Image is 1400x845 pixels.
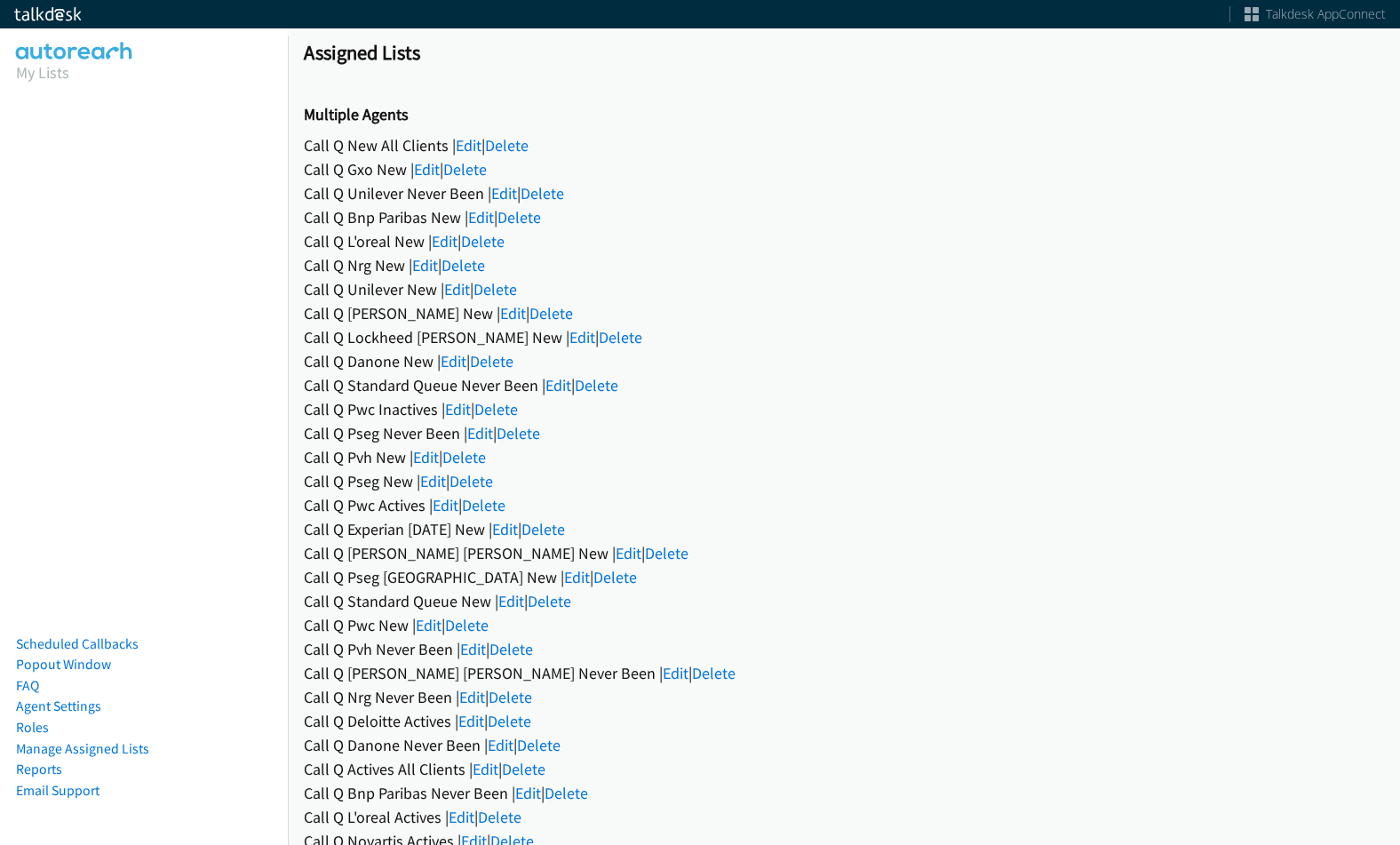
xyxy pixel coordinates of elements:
a: Delete [478,807,521,827]
div: Call Q Danone New | | [304,349,1384,373]
a: Delete [521,183,564,203]
a: Delete [461,231,505,251]
a: Edit [458,711,484,731]
a: Edit [460,639,486,659]
a: Edit [432,231,457,251]
div: Call Q Pwc New | | [304,613,1384,637]
a: My Lists [16,62,69,83]
a: Edit [515,783,541,803]
a: Edit [449,807,474,827]
a: Delete [497,207,541,227]
a: Edit [420,471,446,491]
a: Delete [442,447,486,467]
a: Edit [459,687,485,707]
a: Edit [616,543,641,563]
a: Delete [470,351,513,371]
div: Call Q Pvh Never Been | | [304,637,1384,661]
a: Edit [491,183,517,203]
div: Call Q L'oreal New | | [304,229,1384,253]
div: Call Q Actives All Clients | | [304,757,1384,781]
div: Call Q Experian [DATE] New | | [304,517,1384,541]
div: Call Q Nrg New | | [304,253,1384,277]
a: Popout Window [16,656,111,673]
a: Delete [441,255,485,275]
a: Edit [433,495,458,515]
a: FAQ [16,677,39,694]
a: Delete [593,567,637,587]
a: Delete [473,279,517,299]
div: Call Q Standard Queue New | | [304,589,1384,613]
a: Edit [467,423,493,443]
a: Delete [489,687,532,707]
a: Delete [488,711,531,731]
a: Delete [529,303,573,323]
div: Call Q Nrg Never Been | | [304,685,1384,709]
a: Reports [16,761,62,777]
div: Call Q Danone Never Been | | [304,733,1384,757]
a: Edit [545,375,571,395]
div: Call Q Bnp Paribas Never Been | | [304,781,1384,805]
a: Edit [456,135,481,155]
a: Edit [498,591,524,611]
a: Edit [413,447,439,467]
a: Talkdesk AppConnect [1245,5,1386,23]
a: Roles [16,719,49,736]
div: Call Q New All Clients | | [304,133,1384,157]
h2: Multiple Agents [304,105,1384,125]
a: Delete [517,735,561,755]
a: Delete [445,615,489,635]
div: Call Q Lockheed [PERSON_NAME] New | | [304,325,1384,349]
div: Call Q [PERSON_NAME] [PERSON_NAME] Never Been | | [304,661,1384,685]
a: Delete [489,639,533,659]
div: Call Q Bnp Paribas New | | [304,205,1384,229]
h1: Assigned Lists [304,40,1384,65]
div: Call Q Pseg New | | [304,469,1384,493]
a: Agent Settings [16,698,101,714]
a: Delete [521,519,565,539]
a: Edit [473,759,498,779]
a: Edit [564,567,590,587]
a: Edit [468,207,494,227]
a: Edit [488,735,513,755]
a: Edit [445,399,471,419]
a: Delete [575,375,618,395]
a: Delete [474,399,518,419]
div: Call Q Pwc Actives | | [304,493,1384,517]
div: Call Q Pseg Never Been | | [304,421,1384,445]
div: Call Q [PERSON_NAME] [PERSON_NAME] New | | [304,541,1384,565]
a: Delete [545,783,588,803]
a: Edit [663,663,688,683]
a: Edit [492,519,518,539]
a: Edit [500,303,526,323]
a: Scheduled Callbacks [16,635,139,652]
a: Edit [441,351,466,371]
a: Edit [444,279,470,299]
a: Delete [462,495,505,515]
a: Edit [412,255,438,275]
a: Edit [414,159,440,179]
a: Delete [599,327,642,347]
a: Email Support [16,782,99,799]
a: Delete [497,423,540,443]
div: Call Q Pvh New | | [304,445,1384,469]
div: Call Q Gxo New | | [304,157,1384,181]
div: Call Q Unilever New | | [304,277,1384,301]
div: Call Q [PERSON_NAME] New | | [304,301,1384,325]
a: Delete [645,543,688,563]
a: Delete [692,663,736,683]
a: Manage Assigned Lists [16,740,149,757]
a: Delete [502,759,545,779]
a: Delete [443,159,487,179]
a: Edit [569,327,595,347]
a: Edit [416,615,441,635]
div: Call Q L'oreal Actives | | [304,805,1384,829]
div: Call Q Unilever Never Been | | [304,181,1384,205]
div: Call Q Pseg [GEOGRAPHIC_DATA] New | | [304,565,1384,589]
a: Delete [528,591,571,611]
div: Call Q Standard Queue Never Been | | [304,373,1384,397]
a: Delete [485,135,529,155]
a: Delete [449,471,493,491]
div: Call Q Pwc Inactives | | [304,397,1384,421]
div: Call Q Deloitte Actives | | [304,709,1384,733]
